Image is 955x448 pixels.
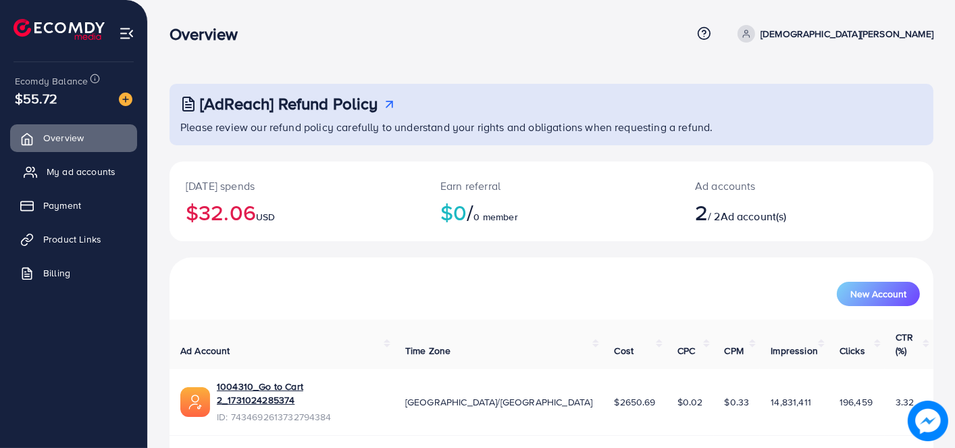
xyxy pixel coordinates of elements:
h2: $32.06 [186,199,408,225]
img: image [908,401,948,441]
span: 0 member [474,210,518,224]
span: Overview [43,131,84,145]
img: image [119,93,132,106]
span: Impression [771,344,818,357]
span: 196,459 [840,395,873,409]
span: Product Links [43,232,101,246]
h2: $0 [440,199,663,225]
span: Ad Account [180,344,230,357]
a: Payment [10,192,137,219]
h3: [AdReach] Refund Policy [200,94,378,114]
span: $55.72 [15,89,57,108]
img: ic-ads-acc.e4c84228.svg [180,387,210,417]
a: Overview [10,124,137,151]
span: Cost [614,344,634,357]
span: [GEOGRAPHIC_DATA]/[GEOGRAPHIC_DATA] [405,395,593,409]
h3: Overview [170,24,249,44]
span: Ad account(s) [721,209,787,224]
span: $2650.69 [614,395,655,409]
a: 1004310_Go to Cart 2_1731024285374 [217,380,384,407]
a: [DEMOGRAPHIC_DATA][PERSON_NAME] [732,25,933,43]
h2: / 2 [695,199,854,225]
span: $0.02 [677,395,703,409]
a: Billing [10,259,137,287]
button: New Account [837,282,920,306]
span: ID: 7434692613732794384 [217,410,384,424]
span: 2 [695,197,708,228]
span: My ad accounts [47,165,115,178]
span: Payment [43,199,81,212]
span: CPM [725,344,744,357]
span: CPC [677,344,695,357]
p: [DEMOGRAPHIC_DATA][PERSON_NAME] [760,26,933,42]
p: [DATE] spends [186,178,408,194]
img: menu [119,26,134,41]
a: My ad accounts [10,158,137,185]
a: Product Links [10,226,137,253]
span: New Account [850,289,906,299]
p: Please review our refund policy carefully to understand your rights and obligations when requesti... [180,119,925,135]
span: Clicks [840,344,865,357]
span: $0.33 [725,395,750,409]
span: / [467,197,473,228]
span: CTR (%) [896,330,913,357]
span: 3.32 [896,395,914,409]
span: Billing [43,266,70,280]
span: Ecomdy Balance [15,74,88,88]
span: 14,831,411 [771,395,811,409]
p: Earn referral [440,178,663,194]
span: Time Zone [405,344,450,357]
p: Ad accounts [695,178,854,194]
img: logo [14,19,105,40]
span: USD [256,210,275,224]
